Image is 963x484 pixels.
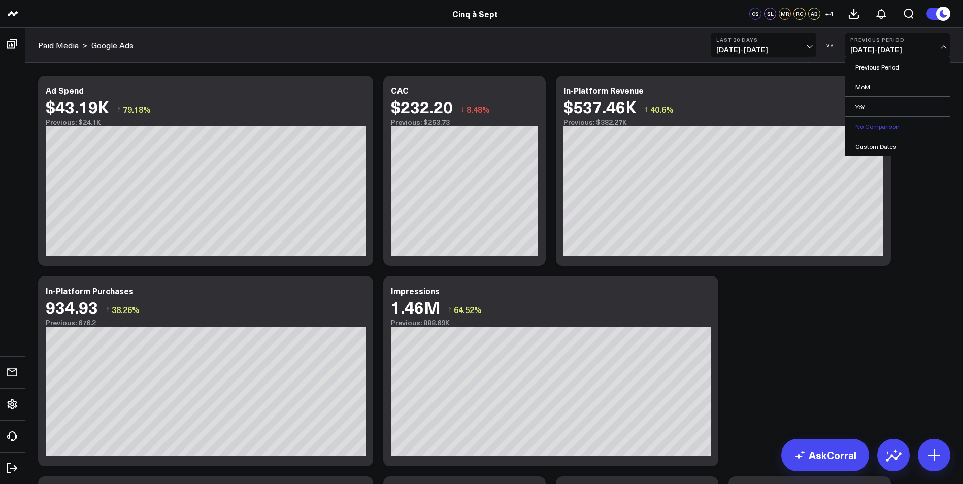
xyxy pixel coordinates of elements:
div: Previous: 676.2 [46,319,366,327]
button: Last 30 Days[DATE]-[DATE] [711,33,816,57]
a: Paid Media [38,40,79,51]
button: +4 [823,8,835,20]
div: SL [764,8,776,20]
div: > [38,40,87,51]
b: Previous Period [850,37,945,43]
a: Google Ads [91,40,134,51]
a: AskCorral [781,439,869,471]
span: ↑ [448,303,452,316]
a: No Comparison [845,117,950,136]
a: Custom Dates [845,136,950,156]
span: ↑ [644,102,648,116]
div: 934.93 [46,298,98,316]
span: [DATE] - [DATE] [850,46,945,54]
span: ↑ [117,102,121,116]
button: Previous Period[DATE]-[DATE] [845,33,950,57]
div: RG [793,8,806,20]
div: CS [749,8,761,20]
div: Previous: $253.73 [391,118,538,126]
div: CAC [391,85,409,96]
span: + 4 [825,10,834,17]
a: YoY [845,97,950,116]
div: VS [821,42,840,48]
b: Last 30 Days [716,37,811,43]
span: 40.6% [650,103,674,115]
span: 64.52% [454,304,482,315]
div: Previous: 888.69K [391,319,711,327]
span: ↑ [106,303,110,316]
div: Ad Spend [46,85,84,96]
a: Previous Period [845,57,950,77]
div: AB [808,8,820,20]
span: 8.48% [467,103,490,115]
span: [DATE] - [DATE] [716,46,811,54]
div: $537.46K [563,97,637,116]
span: 79.18% [123,103,151,115]
span: ↓ [460,102,464,116]
div: Previous: $382.27K [563,118,883,126]
a: Cinq à Sept [452,8,498,19]
div: In-Platform Revenue [563,85,644,96]
div: $43.19K [46,97,109,116]
div: In-Platform Purchases [46,285,134,296]
div: $232.20 [391,97,453,116]
div: Previous: $24.1K [46,118,366,126]
div: MR [779,8,791,20]
a: MoM [845,77,950,96]
div: Impressions [391,285,440,296]
span: 38.26% [112,304,140,315]
div: 1.46M [391,298,440,316]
